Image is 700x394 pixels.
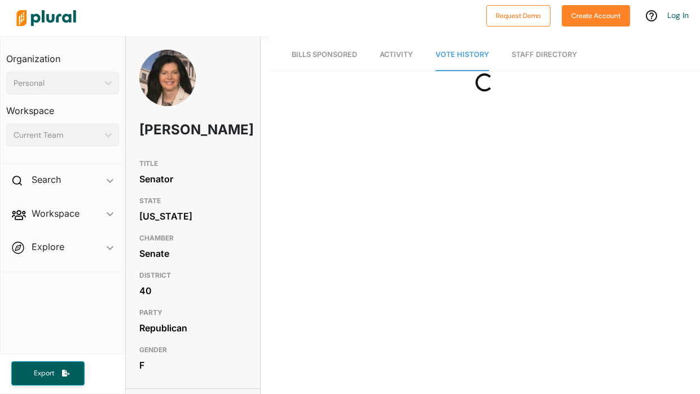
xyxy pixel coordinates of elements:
div: F [139,357,246,374]
a: Vote History [435,39,489,71]
span: Bills Sponsored [292,50,357,59]
button: Export [11,361,85,386]
span: Export [26,369,62,378]
h3: Organization [6,42,119,67]
a: Request Demo [486,9,551,21]
a: Create Account [562,9,630,21]
div: Current Team [14,129,100,141]
a: Staff Directory [512,39,577,71]
a: Activity [380,39,413,71]
div: Personal [14,77,100,89]
button: Create Account [562,5,630,27]
h2: Search [32,173,61,186]
h3: PARTY [139,306,246,319]
div: 40 [139,282,246,299]
a: Log In [667,10,689,20]
h3: CHAMBER [139,231,246,245]
h3: GENDER [139,343,246,357]
a: Bills Sponsored [292,39,357,71]
h3: Workspace [6,94,119,119]
h3: DISTRICT [139,269,246,282]
img: Headshot of Angela Hill [139,50,196,125]
h3: STATE [139,194,246,208]
button: Request Demo [486,5,551,27]
div: [US_STATE] [139,208,246,225]
div: Senate [139,245,246,262]
div: Senator [139,170,246,187]
span: Vote History [435,50,489,59]
span: Activity [380,50,413,59]
div: Republican [139,319,246,336]
h3: TITLE [139,157,246,170]
h1: [PERSON_NAME] [139,113,204,147]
